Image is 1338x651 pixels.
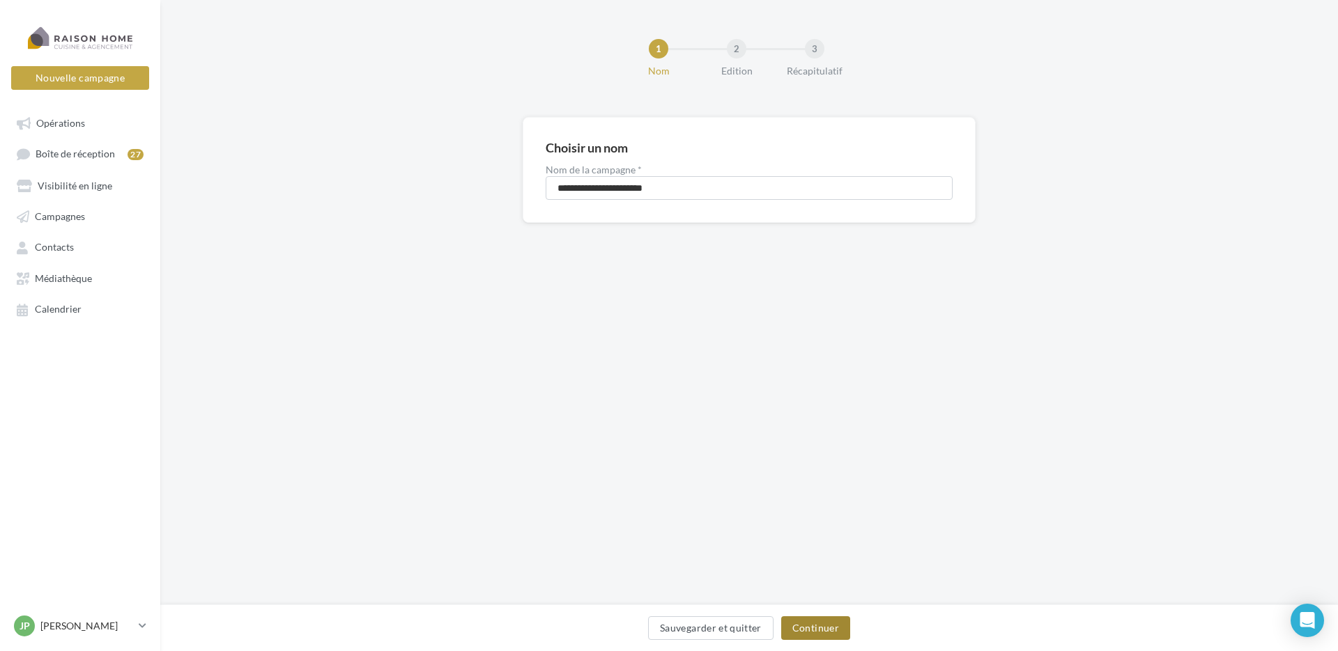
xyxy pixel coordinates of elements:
[35,272,92,284] span: Médiathèque
[727,39,746,58] div: 2
[11,613,149,639] a: JP [PERSON_NAME]
[36,117,85,129] span: Opérations
[8,265,152,290] a: Médiathèque
[128,149,144,160] div: 27
[8,203,152,228] a: Campagnes
[8,173,152,198] a: Visibilité en ligne
[805,39,824,58] div: 3
[35,210,85,222] span: Campagnes
[546,141,628,154] div: Choisir un nom
[614,64,703,78] div: Nom
[38,180,112,191] span: Visibilité en ligne
[11,66,149,90] button: Nouvelle campagne
[35,304,82,315] span: Calendrier
[649,39,668,58] div: 1
[36,148,115,160] span: Boîte de réception
[648,616,774,640] button: Sauvegarder et quitter
[8,234,152,259] a: Contacts
[546,165,953,175] label: Nom de la campagne *
[40,619,133,633] p: [PERSON_NAME]
[1291,604,1324,637] div: Open Intercom Messenger
[8,296,152,321] a: Calendrier
[692,64,781,78] div: Edition
[20,619,30,633] span: JP
[8,110,152,135] a: Opérations
[781,616,850,640] button: Continuer
[8,141,152,166] a: Boîte de réception27
[770,64,859,78] div: Récapitulatif
[35,242,74,253] span: Contacts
